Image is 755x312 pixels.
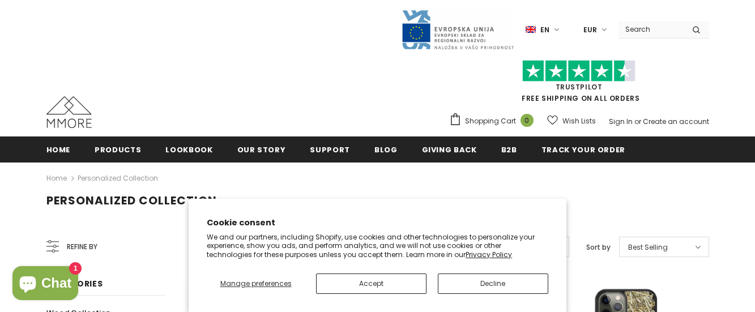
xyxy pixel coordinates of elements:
[540,24,549,36] span: en
[401,24,514,34] a: Javni Razpis
[618,21,684,37] input: Search Site
[46,193,217,208] span: Personalized Collection
[526,25,536,35] img: i-lang-1.png
[556,82,603,92] a: Trustpilot
[95,144,141,155] span: Products
[46,136,71,162] a: Home
[165,136,212,162] a: Lookbook
[501,144,517,155] span: B2B
[541,136,625,162] a: Track your order
[401,9,514,50] img: Javni Razpis
[374,144,398,155] span: Blog
[541,144,625,155] span: Track your order
[237,144,286,155] span: Our Story
[547,111,596,131] a: Wish Lists
[465,116,516,127] span: Shopping Cart
[374,136,398,162] a: Blog
[438,273,548,294] button: Decline
[422,136,477,162] a: Giving back
[220,279,292,288] span: Manage preferences
[449,113,539,130] a: Shopping Cart 0
[522,60,635,82] img: Trust Pilot Stars
[628,242,668,253] span: Best Selling
[207,233,548,259] p: We and our partners, including Shopify, use cookies and other technologies to personalize your ex...
[316,273,426,294] button: Accept
[46,96,92,128] img: MMORE Cases
[207,273,305,294] button: Manage preferences
[78,173,158,183] a: Personalized Collection
[586,242,611,253] label: Sort by
[643,117,709,126] a: Create an account
[634,117,641,126] span: or
[466,250,512,259] a: Privacy Policy
[95,136,141,162] a: Products
[521,114,534,127] span: 0
[46,172,67,185] a: Home
[449,65,709,103] span: FREE SHIPPING ON ALL ORDERS
[609,117,633,126] a: Sign In
[67,241,97,253] span: Refine by
[165,144,212,155] span: Lookbook
[46,144,71,155] span: Home
[562,116,596,127] span: Wish Lists
[237,136,286,162] a: Our Story
[310,144,350,155] span: support
[583,24,597,36] span: EUR
[207,217,548,229] h2: Cookie consent
[9,266,82,303] inbox-online-store-chat: Shopify online store chat
[310,136,350,162] a: support
[501,136,517,162] a: B2B
[422,144,477,155] span: Giving back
